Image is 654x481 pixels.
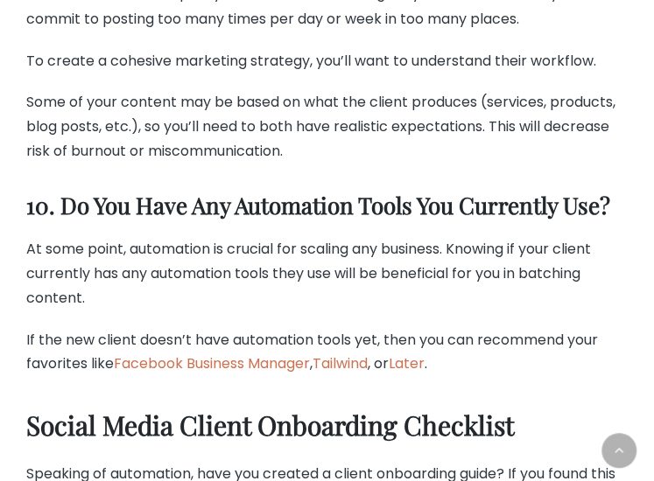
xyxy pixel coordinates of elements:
a: Tailwind [313,352,368,373]
h3: 10. Do You Have Any Automation Tools You Currently Use? [26,191,628,220]
p: Some of your content may be based on what the client produces (services, products, blog posts, et... [26,89,628,162]
a: Facebook Business Manager [114,352,310,373]
p: To create a cohesive marketing strategy, you’ll want to understand their workflow. [26,48,628,73]
p: At some point, automation is crucial for scaling any business. Knowing if your client currently h... [26,236,628,309]
p: If the new client doesn’t have automation tools yet, then you can recommend your favorites like ,... [26,327,628,375]
h2: Social Media Client Onboarding Checklist [26,408,628,442]
a: Later [389,352,425,373]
